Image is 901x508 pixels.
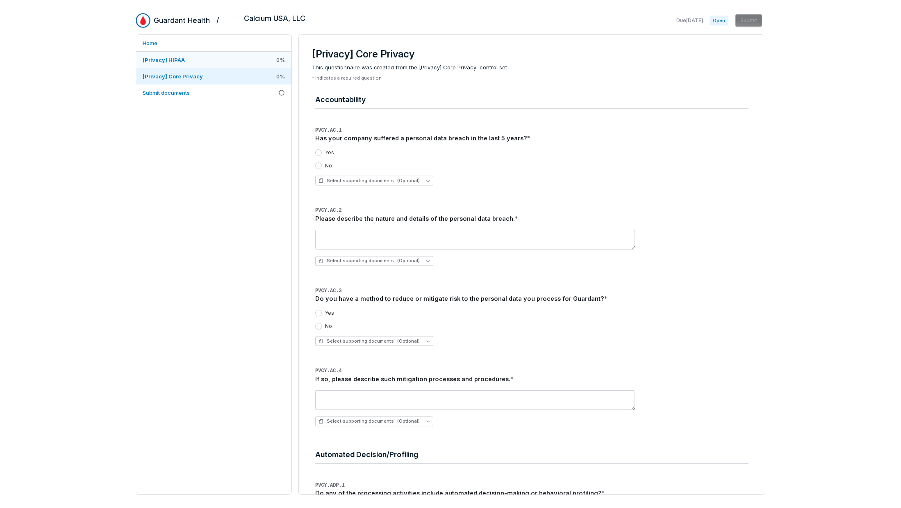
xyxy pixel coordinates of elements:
[136,68,291,85] a: [Privacy] Core Privacy0%
[319,418,420,424] span: Select supporting documents
[397,258,420,264] span: (Optional)
[325,323,332,330] label: No
[136,35,291,51] a: Home
[312,64,752,72] span: This questionnaire was created from the [Privacy] Core Privacy control set
[315,483,345,488] span: PVCY.ADP.1
[315,94,749,105] h4: Accountability
[136,52,291,68] a: [Privacy] HIPAA0%
[276,56,285,64] span: 0 %
[319,258,420,264] span: Select supporting documents
[676,17,703,24] span: Due [DATE]
[276,73,285,80] span: 0 %
[216,13,219,25] h2: /
[315,449,749,460] h4: Automated Decision/Profiling
[315,489,749,498] div: Do any of the processing activities include automated decision-making or behavioral profiling?
[710,16,728,25] span: Open
[315,375,749,384] div: If so, please describe such mitigation processes and procedures.
[397,418,420,424] span: (Optional)
[315,294,749,303] div: Do you have a method to reduce or mitigate risk to the personal data you process for Guardant?
[143,73,203,80] span: [Privacy] Core Privacy
[325,162,332,169] label: No
[397,178,420,184] span: (Optional)
[325,310,334,316] label: Yes
[143,57,185,63] span: [Privacy] HIPAA
[315,208,342,213] span: PVCY.AC.2
[319,178,420,184] span: Select supporting documents
[312,48,752,60] h3: [Privacy] Core Privacy
[244,13,305,24] h2: Calcium USA, LLC
[315,134,749,143] div: Has your company suffered a personal data breach in the last 5 years?
[136,85,291,101] a: Submit documents
[315,128,342,133] span: PVCY.AC.1
[154,15,210,26] h2: Guardant Health
[312,75,752,81] p: * indicates a required question
[315,368,342,374] span: PVCY.AC.4
[315,288,342,294] span: PVCY.AC.3
[319,338,420,344] span: Select supporting documents
[397,338,420,344] span: (Optional)
[315,214,749,223] div: Please describe the nature and details of the personal data breach.
[143,89,190,96] span: Submit documents
[325,149,334,156] label: Yes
